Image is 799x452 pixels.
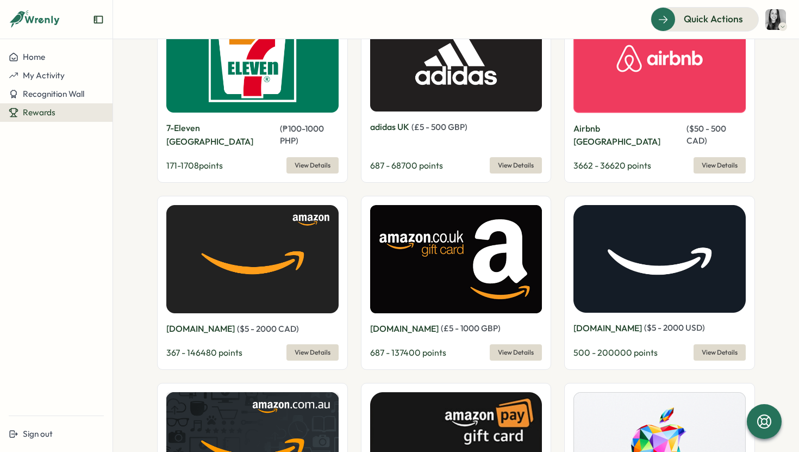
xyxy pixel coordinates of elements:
[573,122,684,149] p: Airbnb [GEOGRAPHIC_DATA]
[694,157,746,174] button: View Details
[23,107,55,117] span: Rewards
[280,123,324,146] span: ( ₱ 100 - 1000 PHP )
[370,160,443,171] span: 687 - 68700 points
[166,322,235,336] p: [DOMAIN_NAME]
[23,52,45,62] span: Home
[295,345,330,360] span: View Details
[573,347,658,358] span: 500 - 200000 points
[441,323,501,333] span: ( £ 5 - 1000 GBP )
[166,347,242,358] span: 367 - 146480 points
[23,429,53,439] span: Sign out
[644,323,705,333] span: ( $ 5 - 2000 USD )
[93,14,104,25] button: Expand sidebar
[166,121,278,148] p: 7-Eleven [GEOGRAPHIC_DATA]
[490,157,542,174] button: View Details
[23,89,84,99] span: Recognition Wall
[370,205,542,313] img: Amazon.co.uk
[23,70,65,81] span: My Activity
[166,160,223,171] span: 171 - 1708 points
[498,158,534,173] span: View Details
[237,324,299,334] span: ( $ 5 - 2000 CAD )
[370,347,446,358] span: 687 - 137400 points
[684,12,743,26] span: Quick Actions
[166,205,339,313] img: Amazon.ca
[411,122,467,132] span: ( £ 5 - 500 GBP )
[295,158,330,173] span: View Details
[694,344,746,361] button: View Details
[166,4,339,113] img: 7-Eleven Philippines
[686,123,726,146] span: ( $ 50 - 500 CAD )
[651,7,759,31] button: Quick Actions
[370,120,409,134] p: adidas UK
[573,4,746,113] img: Airbnb Canada
[286,157,339,174] button: View Details
[573,160,651,171] span: 3662 - 36620 points
[490,344,542,361] button: View Details
[286,344,339,361] button: View Details
[765,9,786,30] img: Nicole Gomes
[702,158,738,173] span: View Details
[370,322,439,336] p: [DOMAIN_NAME]
[370,4,542,112] img: adidas UK
[573,205,746,313] img: Amazon.com
[702,345,738,360] span: View Details
[498,345,534,360] span: View Details
[573,321,642,335] p: [DOMAIN_NAME]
